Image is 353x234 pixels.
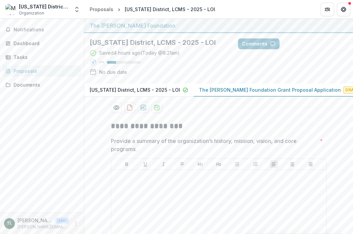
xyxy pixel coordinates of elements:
[125,6,215,13] div: [US_STATE] District, LCMS - 2025 - LOI
[3,79,81,90] a: Documents
[13,81,76,88] div: Documents
[55,217,69,224] p: User
[90,86,180,93] p: [US_STATE] District, LCMS - 2025 - LOI
[3,38,81,49] a: Dashboard
[196,160,204,168] button: Heading 1
[3,24,81,35] button: Notifications
[13,40,76,47] div: Dashboard
[282,38,348,49] button: Answer Suggestions
[178,160,186,168] button: Strike
[13,67,76,75] div: Proposals
[111,102,122,113] button: Preview d05cae50-4eb6-434f-8dc7-d942b5058fa1-1.pdf
[233,160,241,168] button: Bullet List
[13,54,76,61] div: Tasks
[215,160,223,168] button: Heading 2
[19,3,69,10] div: [US_STATE] District, LCMS
[99,60,104,65] p: 27 %
[18,224,69,230] p: [PERSON_NAME][EMAIL_ADDRESS][PERSON_NAME][DOMAIN_NAME]
[151,102,162,113] button: download-proposal
[270,160,278,168] button: Align Left
[87,4,116,14] a: Proposals
[72,220,80,228] button: More
[141,160,149,168] button: Underline
[124,102,135,113] button: download-proposal
[111,137,317,153] p: Provide a summary of the organization’s history, mission, vision, and core programs.
[90,22,348,30] div: The [PERSON_NAME] Foundation
[238,38,280,49] button: Comments
[99,68,127,76] div: No due date
[321,3,334,16] button: Partners
[18,217,53,224] p: [PERSON_NAME]
[199,86,341,93] p: The [PERSON_NAME] Foundation Grant Proposal Application
[72,3,82,16] button: Open entity switcher
[7,221,12,226] div: Thomas, Laura
[3,65,81,77] a: Proposals
[252,160,260,168] button: Ordered List
[337,3,350,16] button: Get Help
[19,10,44,16] span: Organization
[123,160,131,168] button: Bold
[306,160,315,168] button: Align Right
[90,6,113,13] div: Proposals
[87,4,218,14] nav: breadcrumb
[159,160,168,168] button: Italicize
[13,27,79,33] span: Notifications
[138,102,149,113] button: download-proposal
[5,4,16,15] img: Michigan District, LCMS
[288,160,296,168] button: Align Center
[90,38,227,47] h2: [US_STATE] District, LCMS - 2025 - LOI
[99,49,180,56] div: Saved 4 hours ago ( Today @ 8:21am )
[3,52,81,63] a: Tasks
